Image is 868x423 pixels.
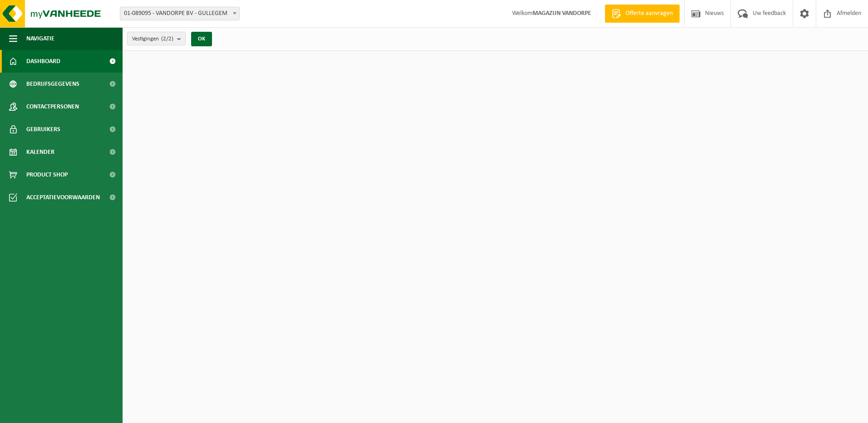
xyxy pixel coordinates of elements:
span: Product Shop [26,163,68,186]
span: Bedrijfsgegevens [26,73,79,95]
count: (2/2) [161,36,173,42]
span: Gebruikers [26,118,60,141]
span: Contactpersonen [26,95,79,118]
span: Vestigingen [132,32,173,46]
span: Navigatie [26,27,54,50]
span: Dashboard [26,50,60,73]
button: OK [191,32,212,46]
strong: MAGAZIJN VANDORPE [533,10,591,17]
span: Acceptatievoorwaarden [26,186,100,209]
span: 01-089095 - VANDORPE BV - GULLEGEM [120,7,240,20]
span: Offerte aanvragen [623,9,675,18]
span: 01-089095 - VANDORPE BV - GULLEGEM [120,7,239,20]
button: Vestigingen(2/2) [127,32,186,45]
span: Kalender [26,141,54,163]
a: Offerte aanvragen [605,5,680,23]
